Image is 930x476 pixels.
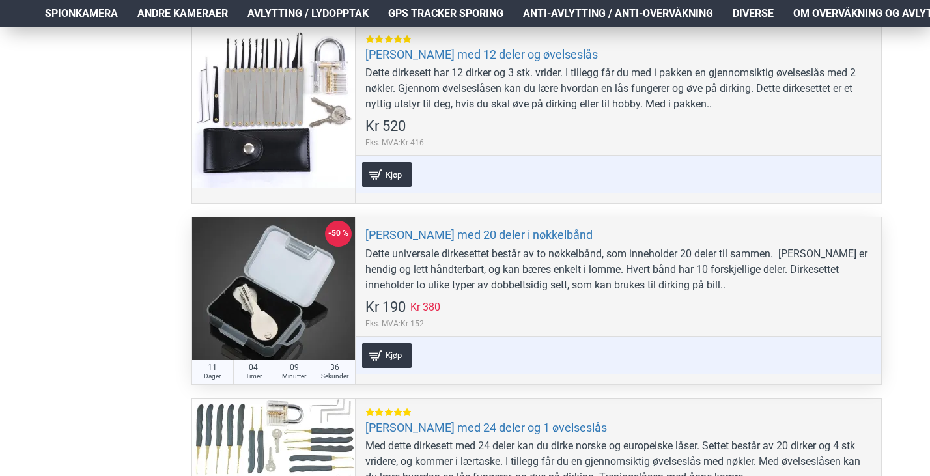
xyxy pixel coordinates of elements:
[137,6,228,21] span: Andre kameraer
[733,6,774,21] span: Diverse
[192,217,355,380] a: Dirkesett med 20 deler i nøkkelbånd Dirkesett med 20 deler i nøkkelbånd
[365,300,406,315] span: Kr 190
[365,119,406,133] span: Kr 520
[365,227,593,242] a: [PERSON_NAME] med 20 deler i nøkkelbånd
[365,65,871,112] div: Dette dirkesett har 12 dirker og 3 stk. vrider. I tillegg får du med i pakken en gjennomsiktig øv...
[365,137,424,148] span: Eks. MVA:Kr 416
[45,6,118,21] span: Spionkamera
[382,351,405,359] span: Kjøp
[247,6,369,21] span: Avlytting / Lydopptak
[365,47,598,62] a: [PERSON_NAME] med 12 deler og øvelseslås
[523,6,713,21] span: Anti-avlytting / Anti-overvåkning
[410,302,440,313] span: Kr 380
[382,171,405,179] span: Kjøp
[388,6,503,21] span: GPS Tracker Sporing
[192,25,355,188] a: Dirkesett med 12 deler og øvelseslås Dirkesett med 12 deler og øvelseslås
[365,246,871,293] div: Dette universale dirkesettet består av to nøkkelbånd, som inneholder 20 deler til sammen. [PERSON...
[365,318,440,329] span: Eks. MVA:Kr 152
[365,420,607,435] a: [PERSON_NAME] med 24 deler og 1 øvelseslås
